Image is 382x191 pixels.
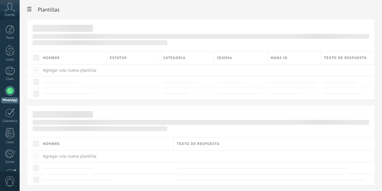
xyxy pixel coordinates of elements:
h2: Plantillas [38,4,374,16]
div: Calendario [1,119,19,123]
span: Estatus [110,55,127,61]
div: Correo [1,160,19,164]
span: Texto de respuesta [177,141,220,147]
div: Agregar una nueva plantilla [40,64,104,76]
span: Categoria [163,55,186,61]
span: Cuenta [5,13,15,17]
div: Leads [1,58,19,62]
div: Panel [1,36,19,40]
span: Nombre [43,55,60,61]
span: Agregar una nueva plantilla [43,153,96,159]
span: WABA ID [270,55,287,61]
div: Chats [1,77,19,81]
span: Idioma [217,55,232,61]
span: Texto de respuesta [324,55,367,61]
div: Listas [1,140,19,144]
div: Agregar una nueva plantilla [40,150,171,162]
span: Nombre [43,141,60,147]
span: Agregar una nueva plantilla [43,68,96,73]
div: WhatsApp [1,97,18,103]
